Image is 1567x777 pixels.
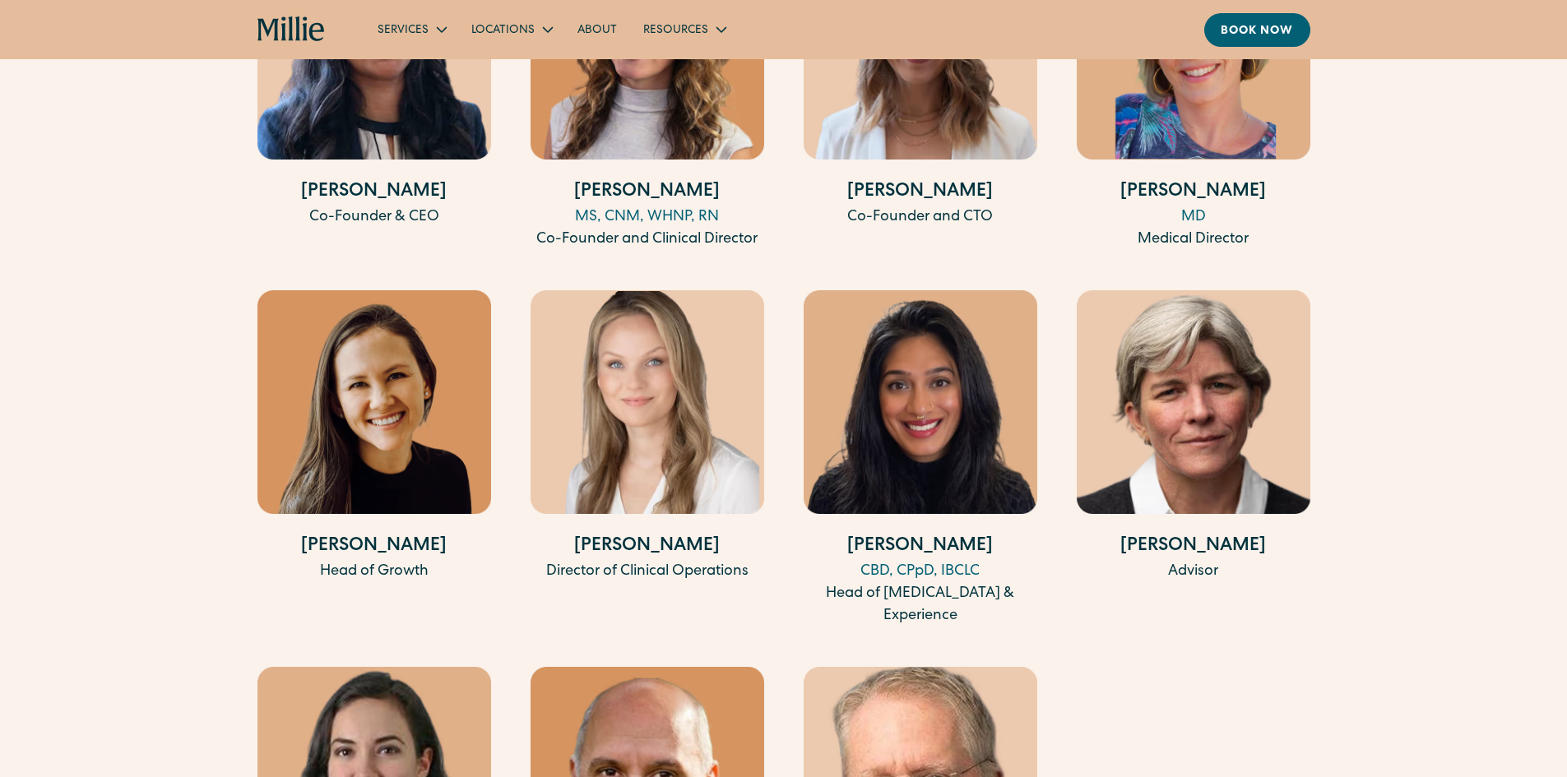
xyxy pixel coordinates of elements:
[471,22,535,39] div: Locations
[804,206,1037,229] div: Co-Founder and CTO
[1077,179,1310,206] h4: [PERSON_NAME]
[1077,206,1310,229] div: MD
[257,534,491,561] h4: [PERSON_NAME]
[1221,23,1294,40] div: Book now
[630,16,738,43] div: Resources
[1204,13,1310,47] a: Book now
[364,16,458,43] div: Services
[531,229,764,251] div: Co-Founder and Clinical Director
[531,534,764,561] h4: [PERSON_NAME]
[564,16,630,43] a: About
[804,561,1037,583] div: CBD, CPpD, IBCLC
[1077,229,1310,251] div: Medical Director
[1077,534,1310,561] h4: [PERSON_NAME]
[257,179,491,206] h4: [PERSON_NAME]
[257,16,326,43] a: home
[643,22,708,39] div: Resources
[804,534,1037,561] h4: [PERSON_NAME]
[531,206,764,229] div: MS, CNM, WHNP, RN
[531,179,764,206] h4: [PERSON_NAME]
[378,22,429,39] div: Services
[531,561,764,583] div: Director of Clinical Operations
[257,206,491,229] div: Co-Founder & CEO
[257,561,491,583] div: Head of Growth
[1077,561,1310,583] div: Advisor
[804,583,1037,627] div: Head of [MEDICAL_DATA] & Experience
[804,179,1037,206] h4: [PERSON_NAME]
[458,16,564,43] div: Locations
